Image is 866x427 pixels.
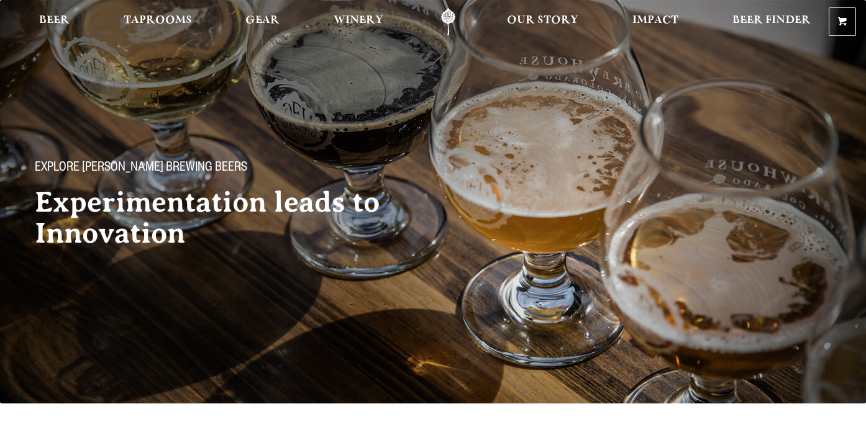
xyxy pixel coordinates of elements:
a: Our Story [499,8,586,36]
a: Beer [31,8,78,36]
a: Impact [624,8,686,36]
span: Gear [245,16,280,25]
a: Beer Finder [724,8,819,36]
span: Our Story [507,16,578,25]
span: Beer Finder [732,16,811,25]
h2: Experimentation leads to Innovation [35,187,422,249]
span: Beer [39,16,70,25]
span: Winery [334,16,383,25]
a: Gear [237,8,288,36]
a: Taprooms [116,8,200,36]
span: Impact [632,16,678,25]
span: Explore [PERSON_NAME] Brewing Beers [35,161,247,177]
a: Winery [326,8,391,36]
a: Odell Home [425,8,472,36]
span: Taprooms [124,16,192,25]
